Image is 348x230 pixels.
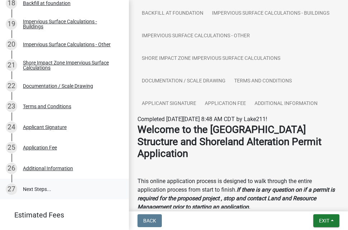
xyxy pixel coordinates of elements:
a: Application Fee [200,92,250,115]
div: 26 [6,163,17,174]
div: Terms and Conditions [23,104,71,109]
div: Impervious Surface Calculations - Buildings [23,19,117,29]
button: Exit [313,214,339,227]
a: Applicant Signature [137,92,200,115]
strong: Welcome to the [GEOGRAPHIC_DATA] Structure and Shoreland Alteration Permit Application [137,124,322,159]
div: Backfill at foundation [23,1,71,6]
div: 23 [6,101,17,112]
p: This online application process is designed to walk through the entire application process from s... [137,177,339,211]
a: Shore Impact Zone Impervious Surface Calculations [137,47,285,70]
span: Back [143,218,156,224]
div: Additional Information [23,166,73,171]
a: Estimated Fees [6,208,117,222]
div: 25 [6,142,17,153]
div: 22 [6,80,17,92]
div: Application Fee [23,145,57,150]
a: Documentation / Scale Drawing [137,70,230,93]
div: Shore Impact Zone Impervious Surface Calculations [23,60,117,70]
a: Impervious Surface Calculations - Buildings [208,2,334,25]
a: Terms and Conditions [230,70,296,93]
span: Exit [319,218,329,224]
div: Applicant Signature [23,125,67,130]
span: Completed [DATE][DATE] 8:48 AM CDT by Lake211! [137,116,267,123]
a: Backfill at foundation [137,2,208,25]
div: Impervious Surface Calculations - Other [23,42,111,47]
div: Documentation / Scale Drawing [23,83,93,88]
a: Impervious Surface Calculations - Other [137,25,254,48]
div: 20 [6,39,17,50]
strong: If there is any question on if a permit is required for the proposed project , stop and contact L... [137,186,335,210]
div: 27 [6,183,17,195]
a: Additional Information [250,92,322,115]
div: 21 [6,59,17,71]
div: 24 [6,121,17,133]
button: Back [137,214,162,227]
div: 19 [6,18,17,30]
